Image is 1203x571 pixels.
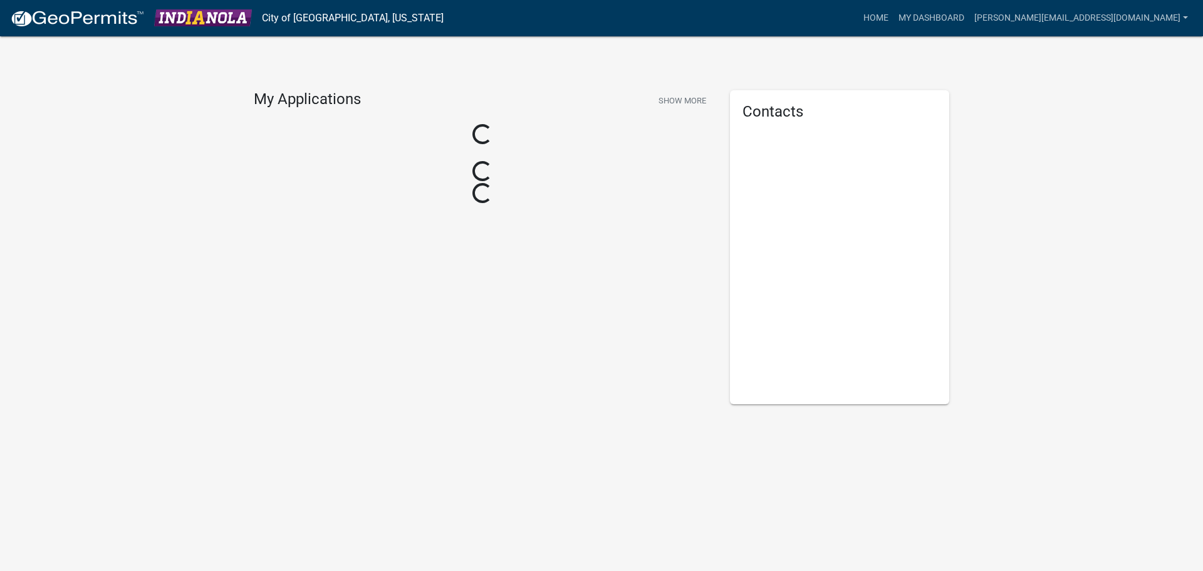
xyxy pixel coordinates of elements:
img: City of Indianola, Iowa [154,9,252,26]
button: Show More [654,90,711,111]
a: My Dashboard [893,6,969,30]
h5: Contacts [742,103,937,121]
a: [PERSON_NAME][EMAIL_ADDRESS][DOMAIN_NAME] [969,6,1193,30]
a: Home [858,6,893,30]
a: City of [GEOGRAPHIC_DATA], [US_STATE] [262,8,444,29]
h4: My Applications [254,90,361,109]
